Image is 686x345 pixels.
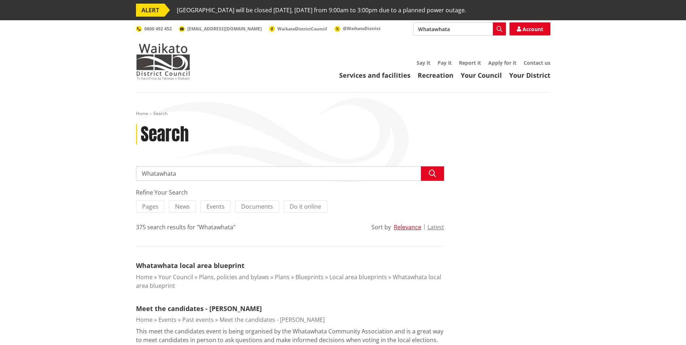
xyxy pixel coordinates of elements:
a: Your District [509,71,550,80]
a: Report it [459,59,481,66]
span: 0800 492 452 [144,26,172,32]
span: [GEOGRAPHIC_DATA] will be closed [DATE], [DATE] from 9:00am to 3:00pm due to a planned power outage. [177,4,466,17]
a: Contact us [524,59,550,66]
nav: breadcrumb [136,111,550,117]
a: Local area blueprints [329,273,387,281]
a: Plans, policies and bylaws [199,273,269,281]
span: Events [206,203,225,210]
button: Latest [427,224,444,230]
a: Services and facilities [339,71,410,80]
a: Blueprints [295,273,324,281]
span: ALERT [136,4,165,17]
span: Search [153,110,167,116]
span: News [175,203,190,210]
h1: Search [141,124,189,145]
input: Search input [136,166,444,181]
span: Do it online [290,203,321,210]
a: WaikatoDistrictCouncil [269,26,327,32]
img: Waikato District Council - Te Kaunihera aa Takiwaa o Waikato [136,43,190,80]
a: @WaikatoDistrict [335,25,380,31]
a: Your Council [461,71,502,80]
a: Recreation [418,71,453,80]
a: [EMAIL_ADDRESS][DOMAIN_NAME] [179,26,262,32]
span: Documents [241,203,273,210]
a: Home [136,110,148,116]
a: Whatawhata local area blueprint [136,261,244,270]
a: 0800 492 452 [136,26,172,32]
a: Home [136,273,153,281]
a: Plans [275,273,290,281]
a: Account [510,22,550,35]
div: 375 search results for "Whatawhata" [136,223,235,231]
a: Past events [182,316,214,324]
button: Relevance [394,224,421,230]
a: Your Council [158,273,193,281]
span: [EMAIL_ADDRESS][DOMAIN_NAME] [187,26,262,32]
a: Say it [417,59,430,66]
a: Events [158,316,176,324]
div: Refine Your Search [136,188,444,197]
a: Meet the candidates - [PERSON_NAME] [220,316,325,324]
input: Search input [413,22,506,35]
a: Meet the candidates - [PERSON_NAME] [136,304,262,313]
a: Pay it [438,59,452,66]
span: WaikatoDistrictCouncil [277,26,327,32]
a: Whatawhata local area blueprint [136,273,441,290]
a: Home [136,316,153,324]
a: Apply for it [488,59,516,66]
span: Pages [142,203,158,210]
div: Sort by [371,223,391,231]
p: This meet the candidates event is being organised by the Whatawhata Community Association and is ... [136,327,444,344]
span: @WaikatoDistrict [343,25,380,31]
